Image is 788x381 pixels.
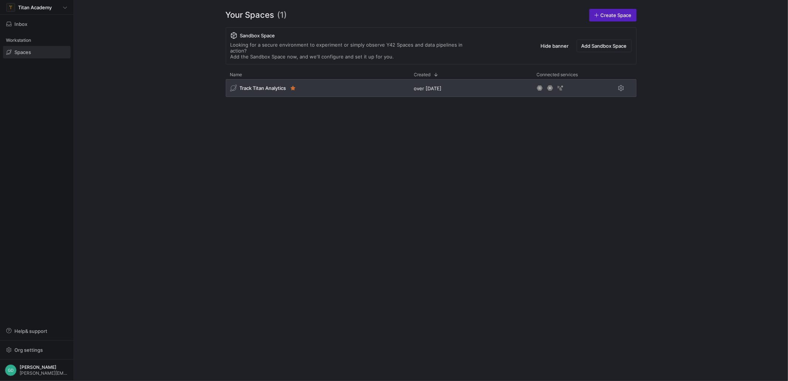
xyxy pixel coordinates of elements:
div: Looking for a secure environment to experiment or simply observe Y42 Spaces and data pipelines in... [231,42,478,60]
span: Connected services [537,72,578,77]
button: Hide banner [536,40,574,52]
button: Add Sandbox Space [577,40,632,52]
a: Org settings [3,348,71,354]
img: https://storage.googleapis.com/y42-prod-data-exchange/images/M4PIZmlr0LOyhR8acEy9Mp195vnbki1rrADR... [7,4,14,11]
span: [PERSON_NAME][EMAIL_ADDRESS][DOMAIN_NAME] [20,371,69,376]
span: Track Titan Analytics [240,85,286,91]
button: Inbox [3,18,71,30]
span: Your Spaces [226,9,274,21]
span: Sandbox Space [240,33,275,38]
span: Name [230,72,242,77]
span: Spaces [14,49,31,55]
button: Help& support [3,325,71,337]
span: Titan Academy [18,4,52,10]
span: [PERSON_NAME] [20,365,69,370]
span: Help & support [14,328,47,334]
span: Inbox [14,21,27,27]
div: Press SPACE to select this row. [226,79,637,100]
span: Create Space [601,12,632,18]
span: over [DATE] [414,85,442,91]
span: Hide banner [541,43,569,49]
button: Org settings [3,344,71,356]
a: Spaces [3,46,71,58]
div: Workstation [3,35,71,46]
button: GD[PERSON_NAME][PERSON_NAME][EMAIL_ADDRESS][DOMAIN_NAME] [3,363,71,378]
span: Org settings [14,347,43,353]
a: Create Space [589,9,637,21]
div: GD [5,364,17,376]
span: Created [414,72,431,77]
span: Add Sandbox Space [581,43,627,49]
span: (1) [277,9,287,21]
